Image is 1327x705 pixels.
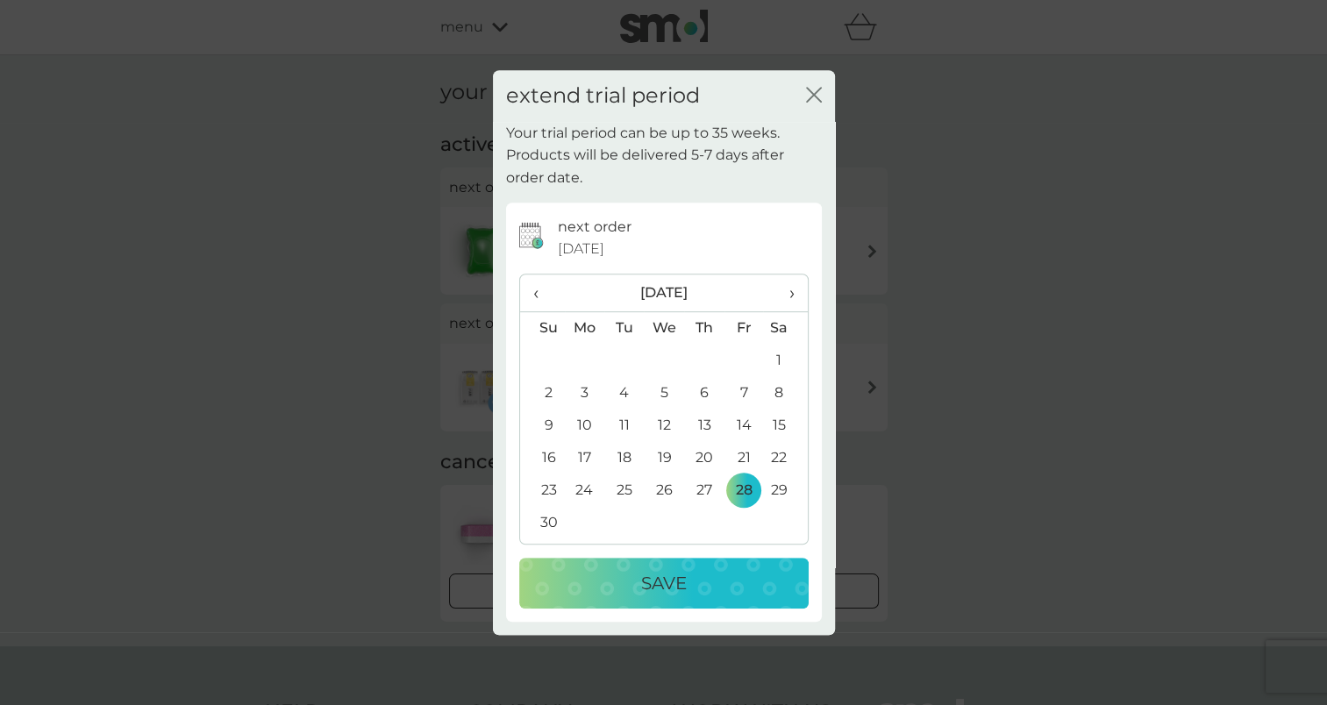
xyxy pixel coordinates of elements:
[604,377,644,409] td: 4
[565,442,605,474] td: 17
[519,558,809,609] button: Save
[604,474,644,507] td: 25
[644,377,684,409] td: 5
[644,409,684,442] td: 12
[724,409,764,442] td: 14
[684,311,724,345] th: Th
[776,274,794,311] span: ›
[806,87,822,105] button: close
[565,409,605,442] td: 10
[506,122,822,189] p: Your trial period can be up to 35 weeks. Products will be delivered 5-7 days after order date.
[684,409,724,442] td: 13
[520,311,565,345] th: Su
[763,442,807,474] td: 22
[724,311,764,345] th: Fr
[684,377,724,409] td: 6
[684,474,724,507] td: 27
[604,409,644,442] td: 11
[565,377,605,409] td: 3
[604,311,644,345] th: Tu
[565,311,605,345] th: Mo
[506,83,700,109] h2: extend trial period
[558,238,604,260] span: [DATE]
[644,311,684,345] th: We
[763,345,807,377] td: 1
[565,474,605,507] td: 24
[520,442,565,474] td: 16
[724,442,764,474] td: 21
[644,474,684,507] td: 26
[520,377,565,409] td: 2
[724,377,764,409] td: 7
[641,569,687,597] p: Save
[565,274,764,312] th: [DATE]
[644,442,684,474] td: 19
[520,507,565,539] td: 30
[724,474,764,507] td: 28
[520,409,565,442] td: 9
[533,274,552,311] span: ‹
[763,377,807,409] td: 8
[684,442,724,474] td: 20
[763,474,807,507] td: 29
[763,409,807,442] td: 15
[763,311,807,345] th: Sa
[520,474,565,507] td: 23
[558,216,631,239] p: next order
[604,442,644,474] td: 18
